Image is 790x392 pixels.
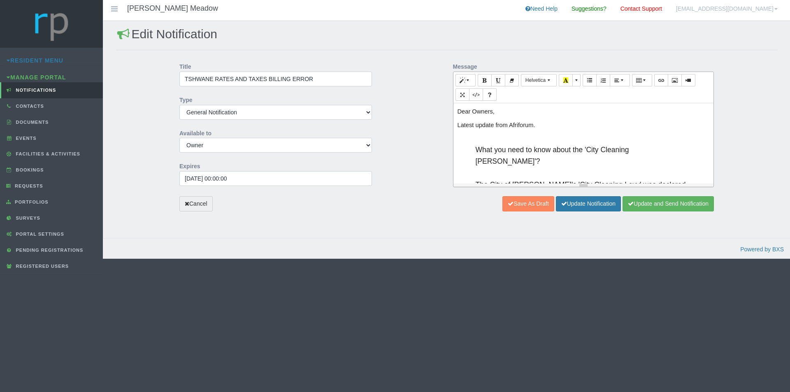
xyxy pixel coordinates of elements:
[556,196,621,211] button: Update Notification
[521,74,557,86] button: Helvetica
[458,122,535,128] span: Latest update from Afriforum.
[476,146,629,166] span: What you need to know about the 'City Cleaning [PERSON_NAME]'?
[476,181,690,259] span: The City of [PERSON_NAME]'s 'City Cleaning Levy' was declared illegal and invalid on [DATE], than...
[502,196,554,211] button: Save As Draft
[179,93,193,105] label: Type
[116,27,778,41] h2: Edit Notification
[14,216,40,220] span: Surveys
[14,88,56,93] span: Notifications
[14,151,80,156] span: Facilities & Activities
[7,57,63,64] a: Resident Menu
[127,5,218,13] h4: [PERSON_NAME] Meadow
[623,196,714,211] button: Update and Send Notification
[14,248,84,253] span: Pending Registrations
[458,108,495,115] span: Dear Owners,
[14,167,44,172] span: Bookings
[179,159,200,171] label: Expires
[179,196,213,211] a: Cancel
[453,59,477,72] label: Message
[740,246,784,253] a: Powered by BXS
[13,183,43,188] span: Requests
[14,264,69,269] span: Registered Users
[13,199,49,204] span: Portfolios
[525,77,546,83] span: Helvetica
[7,74,66,81] a: Manage Portal
[179,59,191,72] label: Title
[14,136,37,141] span: Events
[14,120,49,125] span: Documents
[179,126,211,138] label: Available to
[14,232,64,237] span: Portal Settings
[14,104,44,109] span: Contacts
